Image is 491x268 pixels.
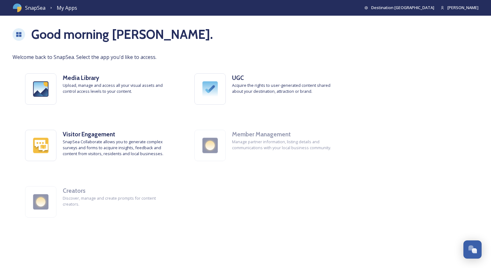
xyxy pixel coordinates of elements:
span: My Apps [57,4,77,11]
span: SnapSea [25,4,45,12]
img: ugc.png [195,74,225,104]
span: Acquire the rights to user-generated content shared about your destination, attraction or brand. [232,82,339,94]
a: Destination [GEOGRAPHIC_DATA] [364,5,434,11]
span: Discover, manage and create prompts for content creators. [63,195,169,207]
h1: Good morning [PERSON_NAME] . [31,25,213,44]
strong: UGC [232,74,244,81]
a: CreatorsDiscover, manage and create prompts for content creators. [13,174,182,230]
a: Visitor EngagementSnapSea Collaborate allows you to generate complex surveys and forms to acquire... [13,117,182,174]
a: UGCAcquire the rights to user-generated content shared about your destination, attraction or brand. [182,61,351,117]
a: Media LibraryUpload, manage and access all your visual assets and control access levels to your c... [13,61,182,117]
strong: Visitor Engagement [63,130,115,138]
a: My Apps [57,4,77,12]
span: SnapSea Collaborate allows you to generate complex surveys and forms to acquire insights, feedbac... [63,139,169,157]
img: media-library.png [25,74,56,104]
img: collaborate.png [25,130,56,161]
strong: Creators [63,187,86,194]
strong: Media Library [63,74,99,81]
span: [PERSON_NAME] [447,5,478,10]
span: Destination [GEOGRAPHIC_DATA] [371,5,434,10]
span: Upload, manage and access all your visual assets and control access levels to your content. [63,82,169,94]
img: partners.png [195,130,225,161]
button: Open Chat [463,240,482,259]
span: Welcome back to SnapSea. Select the app you'd like to access. [13,53,478,61]
strong: Member Management [232,130,291,138]
span: Manage partner information, listing details and communications with your local business community. [232,139,339,151]
a: Member ManagementManage partner information, listing details and communications with your local b... [182,117,351,174]
img: partners.png [25,187,56,217]
img: snapsea-logo.png [13,3,22,13]
a: [PERSON_NAME] [434,5,478,11]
